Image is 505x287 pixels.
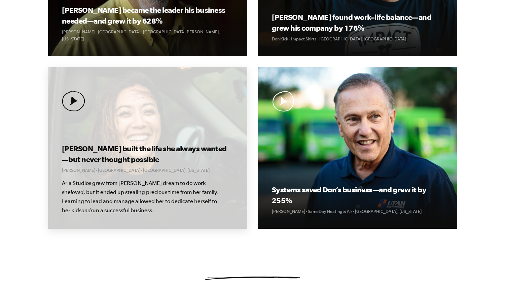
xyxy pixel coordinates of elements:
[81,207,91,213] em: and
[272,208,443,215] p: [PERSON_NAME] · SameDay Heating & Air · [GEOGRAPHIC_DATA], [US_STATE]
[272,184,443,206] h3: Systems saved Don’s business—and grew it by 255%
[272,91,295,111] img: Play Video
[272,12,443,33] h3: [PERSON_NAME] found work–life balance—and grew his company by 176%
[62,91,85,111] img: Play Video
[62,5,233,26] h3: [PERSON_NAME] became the leader his business needed—and grew it by 628%
[48,67,247,229] a: Play Video Play Video [PERSON_NAME] built the life she always wanted—but never thought possible [...
[471,255,505,287] iframe: Chat Widget
[258,67,457,229] a: Play Video Play Video Systems saved Don’s business—and grew it by 255% [PERSON_NAME] · SameDay He...
[272,35,443,42] p: Don Kick · Impact Shirts · [GEOGRAPHIC_DATA], [GEOGRAPHIC_DATA]
[62,28,233,42] p: [PERSON_NAME] · [GEOGRAPHIC_DATA] · [GEOGRAPHIC_DATA][PERSON_NAME], [US_STATE]
[62,167,233,174] p: [PERSON_NAME] · [GEOGRAPHIC_DATA] · [GEOGRAPHIC_DATA], [US_STATE]
[71,189,83,195] em: loved
[62,143,233,165] h3: [PERSON_NAME] built the life she always wanted—but never thought possible
[62,179,220,215] p: Aria Studios grew from [PERSON_NAME] dream to do work she , but it ended up stealing precious tim...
